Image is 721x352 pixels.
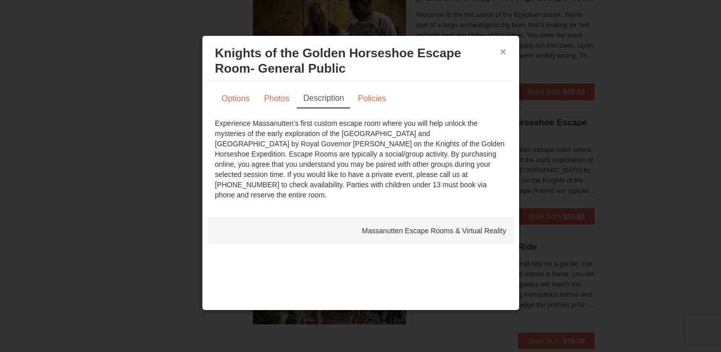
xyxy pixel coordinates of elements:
[297,89,350,108] a: Description
[207,218,514,244] div: Massanutten Escape Rooms & Virtual Reality
[351,89,392,108] a: Policies
[215,118,506,200] div: Experience Massanutten’s first custom escape room where you will help unlock the mysteries of the...
[215,46,506,76] h3: Knights of the Golden Horseshoe Escape Room- General Public
[215,89,257,108] a: Options
[500,47,506,57] button: ×
[258,89,296,108] a: Photos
